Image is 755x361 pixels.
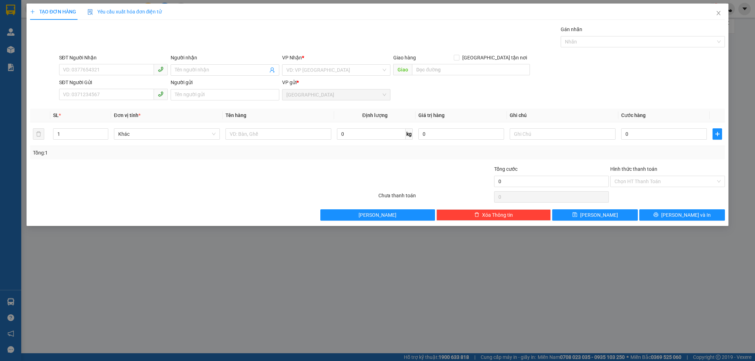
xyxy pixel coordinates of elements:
span: Giao hàng [393,55,416,60]
div: SĐT Người Nhận [59,54,168,62]
th: Ghi chú [507,109,618,122]
div: Tổng: 1 [33,149,291,157]
span: user-add [269,67,275,73]
div: VP gửi [282,78,391,86]
input: Dọc đường [412,64,530,75]
button: printer[PERSON_NAME] và In [639,209,725,221]
input: VD: Bàn, Ghế [225,128,331,140]
div: Người nhận [171,54,279,62]
span: save [572,212,577,218]
img: icon [87,9,93,15]
button: plus [713,128,722,140]
button: delete [33,128,44,140]
span: [GEOGRAPHIC_DATA] tận nơi [459,54,530,62]
span: Định lượng [362,112,388,118]
span: Cước hàng [621,112,646,118]
span: [PERSON_NAME] và In [661,211,711,219]
div: SĐT Người Gửi [59,78,168,86]
input: 0 [418,128,504,140]
button: save[PERSON_NAME] [552,209,638,221]
span: [PERSON_NAME] [580,211,618,219]
span: delete [474,212,479,218]
input: Ghi Chú [510,128,616,140]
span: Xóa Thông tin [482,211,513,219]
span: Khác [118,129,216,139]
button: Close [709,4,728,23]
label: Hình thức thanh toán [610,166,657,172]
span: close [716,10,721,16]
span: VP Nhận [282,55,302,60]
span: [PERSON_NAME] [359,211,396,219]
span: Giá trị hàng [418,112,445,118]
span: kg [406,128,413,140]
span: Yêu cầu xuất hóa đơn điện tử [87,9,162,14]
div: Người gửi [171,78,279,86]
span: phone [158,66,164,72]
span: TẠO ĐƠN HÀNG [30,9,76,14]
span: plus [713,131,722,137]
span: phone [158,91,164,97]
label: Gán nhãn [561,27,582,32]
span: Giao [393,64,412,75]
span: Đơn vị tính [114,112,141,118]
span: plus [30,9,35,14]
div: Chưa thanh toán [378,192,494,204]
span: Tên hàng [225,112,246,118]
button: [PERSON_NAME] [320,209,435,221]
span: SL [53,112,59,118]
span: Tổng cước [494,166,517,172]
button: deleteXóa Thông tin [436,209,551,221]
span: printer [653,212,658,218]
span: Sài Gòn [286,89,387,100]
